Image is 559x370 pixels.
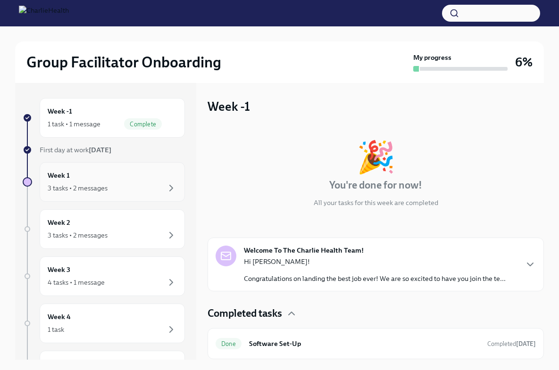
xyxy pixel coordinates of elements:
p: Congratulations on landing the best job ever! We are so excited to have you join the te... [244,274,506,283]
a: DoneSoftware Set-UpCompleted[DATE] [216,336,536,351]
strong: Welcome To The Charlie Health Team! [244,246,364,255]
h3: 6% [515,54,533,71]
span: August 18th, 2025 18:07 [487,339,536,348]
div: 4 tasks • 1 message [48,278,105,287]
a: First day at work[DATE] [23,145,185,155]
a: Week -11 task • 1 messageComplete [23,98,185,138]
span: Complete [124,121,162,128]
a: Week 34 tasks • 1 message [23,256,185,296]
h6: Week 5 [48,359,70,369]
div: Completed tasks [208,306,544,321]
div: 3 tasks • 2 messages [48,230,108,240]
p: Hi [PERSON_NAME]! [244,257,506,266]
a: Week 13 tasks • 2 messages [23,162,185,202]
div: 1 task [48,325,64,334]
h2: Group Facilitator Onboarding [26,53,221,72]
h3: Week -1 [208,98,250,115]
h6: Week 4 [48,312,71,322]
strong: [DATE] [516,340,536,347]
a: Week 23 tasks • 2 messages [23,209,185,249]
strong: [DATE] [89,146,111,154]
img: CharlieHealth [19,6,69,21]
div: 3 tasks • 2 messages [48,183,108,193]
span: Done [216,340,242,347]
h6: Week 1 [48,170,70,181]
span: Completed [487,340,536,347]
h6: Week 3 [48,264,70,275]
h4: You're done for now! [329,178,422,192]
h6: Software Set-Up [249,338,480,349]
div: 1 task • 1 message [48,119,100,129]
strong: My progress [413,53,451,62]
p: All your tasks for this week are completed [314,198,438,207]
div: 🎉 [357,141,395,173]
h6: Week -1 [48,106,72,116]
a: Week 41 task [23,304,185,343]
span: First day at work [40,146,111,154]
h4: Completed tasks [208,306,282,321]
h6: Week 2 [48,217,70,228]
